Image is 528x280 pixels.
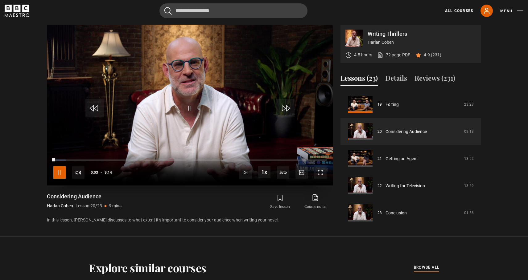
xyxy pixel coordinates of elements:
button: Reviews (231) [415,73,455,86]
span: auto [277,166,289,179]
h2: Explore similar courses [89,261,206,274]
p: Lesson 20/23 [76,203,102,209]
a: Course notes [298,193,333,211]
p: 4.5 hours [354,52,372,58]
p: 4.9 (231) [424,52,441,58]
a: Conclusion [386,210,407,216]
a: Editing [386,101,399,108]
input: Search [159,3,307,18]
p: Harlan Coben [368,39,476,46]
button: Fullscreen [314,166,327,179]
button: Toggle navigation [500,8,523,14]
button: Pause [53,166,66,179]
a: Writing for Television [386,183,425,189]
button: Captions [295,166,308,179]
span: 9:14 [105,167,112,178]
button: Submit the search query [164,7,172,15]
span: - [101,170,102,175]
a: browse all [414,264,439,271]
p: Writing Thrillers [368,31,476,37]
div: Current quality: 720p [277,166,289,179]
a: Getting an Agent [386,156,418,162]
button: Save lesson [262,193,298,211]
svg: BBC Maestro [5,5,29,17]
p: Harlan Coben [47,203,73,209]
video-js: Video Player [47,25,333,185]
div: Progress Bar [53,160,327,161]
a: Considering Audience [386,128,427,135]
a: All Courses [445,8,473,14]
button: Details [385,73,407,86]
span: 0:03 [91,167,98,178]
button: Lessons (23) [340,73,378,86]
p: In this lesson, [PERSON_NAME] discusses to what extent it’s important to consider your audience w... [47,217,333,223]
button: Playback Rate [258,166,270,178]
p: 9 mins [109,203,122,209]
a: 72 page PDF [377,52,410,58]
h1: Considering Audience [47,193,122,200]
button: Next Lesson [239,166,252,179]
button: Mute [72,166,85,179]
